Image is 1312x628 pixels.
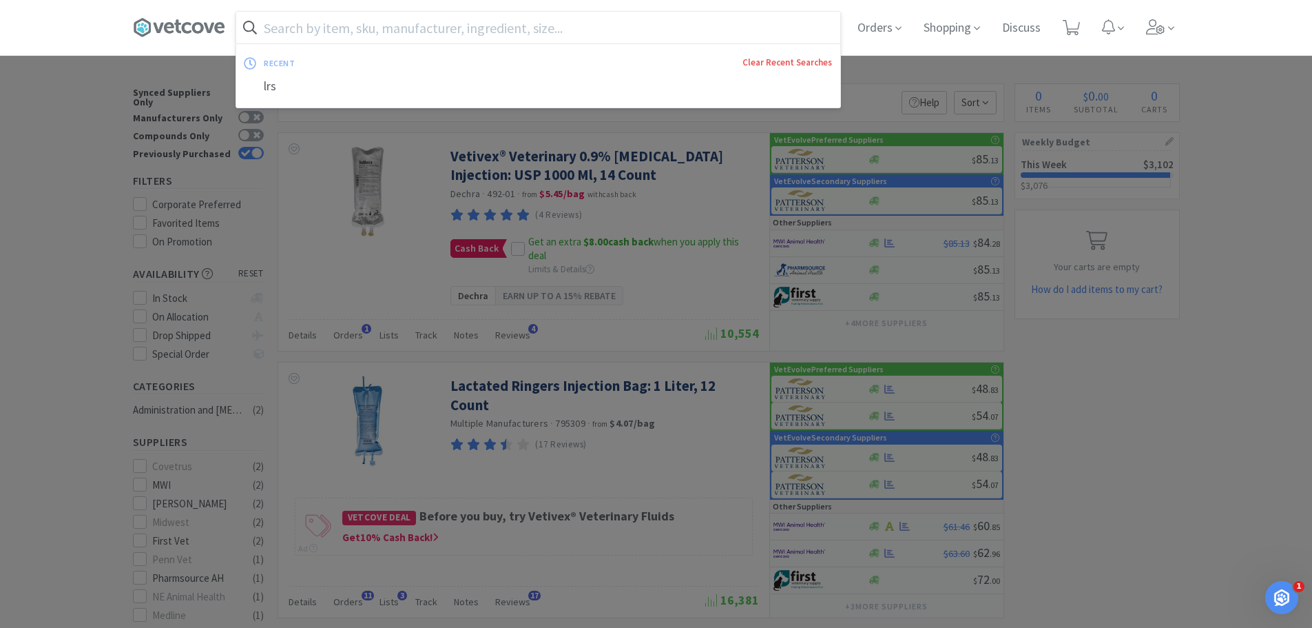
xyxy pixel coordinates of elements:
a: Clear Recent Searches [742,57,832,68]
div: recent [264,52,519,74]
a: Discuss [997,22,1046,34]
div: lrs [236,74,840,99]
input: Search by item, sku, manufacturer, ingredient, size... [236,12,840,43]
span: 1 [1293,581,1304,592]
iframe: Intercom live chat [1265,581,1298,614]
